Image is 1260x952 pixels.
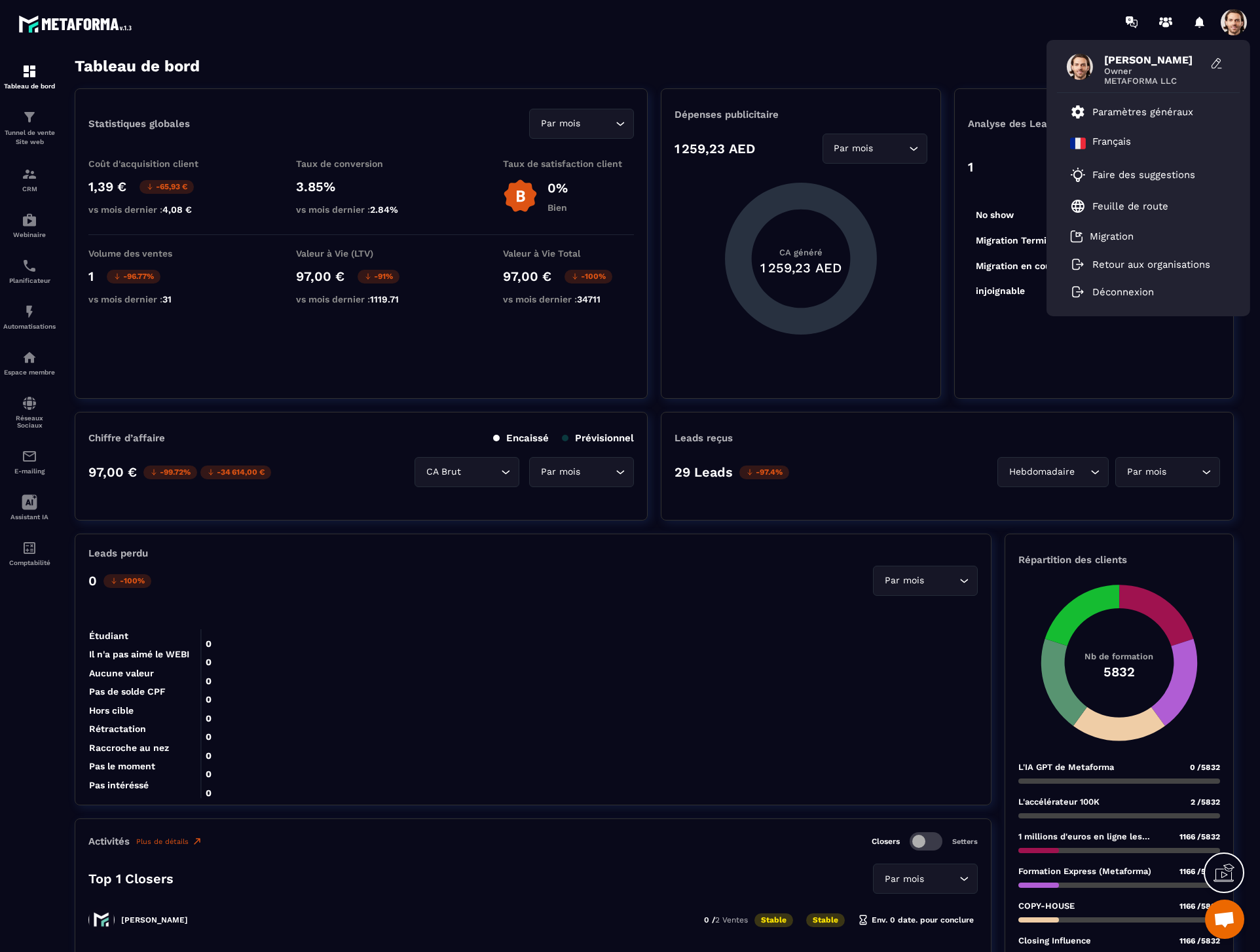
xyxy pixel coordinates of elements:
p: Réseaux Sociaux [3,414,56,429]
tspan: Migration en cours [975,261,1059,272]
img: automations [22,212,37,228]
div: Open chat [1205,900,1244,939]
span: Hebdomadaire [1006,465,1077,479]
span: Par mois [831,141,876,156]
p: Espace membre [3,369,56,376]
img: formation [22,109,37,125]
p: Bien [547,202,568,213]
p: Statistiques globales [88,118,190,130]
div: Search for option [873,566,978,596]
p: -91% [358,270,399,284]
a: schedulerschedulerPlanificateur [3,248,56,294]
p: -96.77% [107,270,160,284]
span: 2 Ventes [715,915,748,925]
p: Webinaire [3,231,56,238]
div: Search for option [873,864,978,894]
span: Par mois [538,117,583,131]
p: Stable [806,913,845,927]
p: -97.4% [739,466,789,479]
h3: Tableau de bord [75,57,200,75]
p: E-mailing [3,467,56,475]
img: formation [22,64,37,79]
img: email [22,449,37,464]
p: Coût d'acquisition client [88,158,219,169]
a: automationsautomationsWebinaire [3,202,56,248]
p: Feuille de route [1092,200,1168,212]
a: social-networksocial-networkRéseaux Sociaux [3,386,56,439]
p: Encaissé [493,432,549,444]
a: Feuille de route [1070,198,1168,214]
p: Top 1 Closers [88,871,174,887]
p: Français [1092,136,1131,151]
div: Search for option [823,134,927,164]
p: Prévisionnel [562,432,634,444]
p: Leads reçus [675,432,733,444]
p: Taux de conversion [296,158,427,169]
p: Paramètres généraux [1092,106,1193,118]
a: formationformationCRM [3,156,56,202]
p: 97,00 € [296,268,344,284]
span: 2.84% [370,204,398,215]
tspan: Raccroche au nez [89,742,169,753]
p: Tableau de bord [3,82,56,90]
img: automations [22,304,37,320]
a: Plus de détails [136,836,202,847]
p: -34 614,00 € [200,466,271,479]
p: Tunnel de vente Site web [3,128,56,147]
p: Répartition des clients [1018,554,1220,566]
span: 1166 /5832 [1179,867,1220,876]
a: Migration [1070,230,1134,243]
a: Faire des suggestions [1070,167,1210,183]
p: 1,39 € [88,179,126,194]
span: Par mois [881,574,927,588]
p: 1 259,23 AED [675,141,755,156]
span: 1166 /5832 [1179,936,1220,945]
tspan: No show [975,210,1014,220]
p: vs mois dernier : [296,294,427,304]
p: 0 [88,573,97,589]
p: Formation Express (Metaforma) [1018,866,1151,876]
tspan: Pas intéréssé [89,780,149,790]
input: Search for option [927,574,956,588]
span: Par mois [1124,465,1169,479]
tspan: Migration Terminée [975,235,1062,246]
p: Closers [872,837,900,846]
p: Setters [952,837,978,846]
a: Paramètres généraux [1070,104,1193,120]
tspan: Aucune valeur [89,668,154,678]
img: b-badge-o.b3b20ee6.svg [503,179,538,213]
a: accountantaccountantComptabilité [3,530,56,576]
input: Search for option [583,465,612,479]
img: narrow-up-right-o.6b7c60e2.svg [192,836,202,847]
tspan: Trop cher [89,798,132,809]
p: vs mois dernier : [296,204,427,215]
p: -65,93 € [139,180,194,194]
p: COPY-HOUSE [1018,901,1075,911]
tspan: injoignable [975,285,1024,297]
p: Comptabilité [3,559,56,566]
img: social-network [22,395,37,411]
p: Dépenses publicitaire [675,109,927,120]
p: 0 / [704,915,748,925]
p: vs mois dernier : [503,294,634,304]
p: Migration [1090,230,1134,242]
p: Valeur à Vie (LTV) [296,248,427,259]
span: Owner [1104,66,1202,76]
p: Leads perdu [88,547,148,559]
p: Activités [88,835,130,847]
p: Valeur à Vie Total [503,248,634,259]
p: -100% [565,270,612,284]
a: Retour aux organisations [1070,259,1210,270]
a: formationformationTunnel de vente Site web [3,100,56,156]
span: 34711 [577,294,601,304]
p: 0% [547,180,568,196]
tspan: Étudiant [89,631,128,641]
input: Search for option [927,872,956,887]
div: Search for option [997,457,1109,487]
span: Par mois [881,872,927,887]
span: 1166 /5832 [1179,902,1220,911]
p: Env. 0 date. pour conclure [858,915,974,925]
p: Retour aux organisations [1092,259,1210,270]
img: hourglass.f4cb2624.svg [858,915,868,925]
p: Volume des ventes [88,248,219,259]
